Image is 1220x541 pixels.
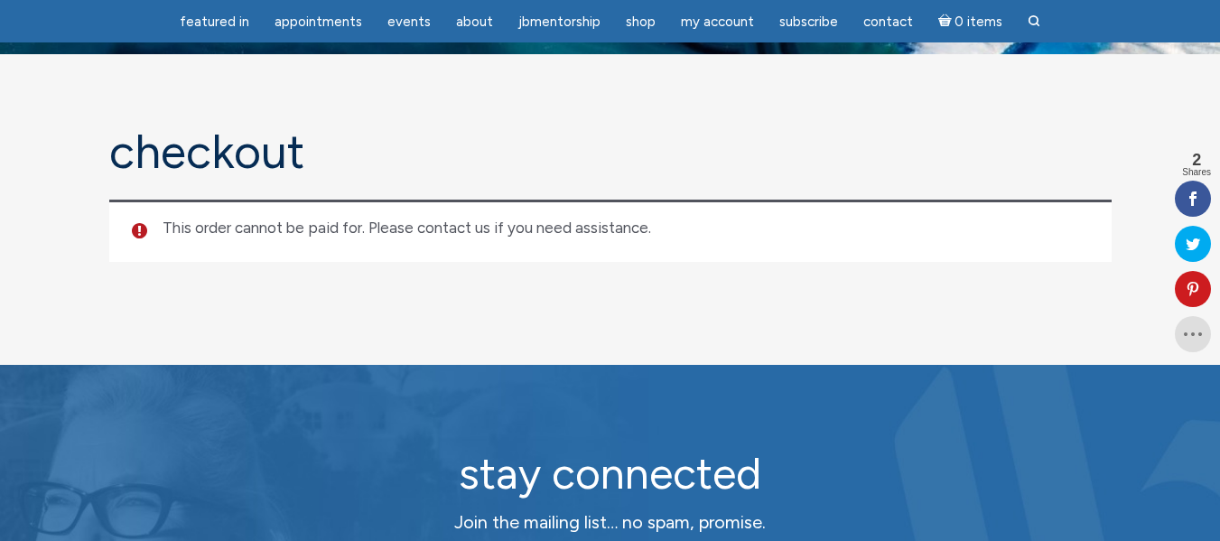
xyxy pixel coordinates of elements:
a: Contact [852,5,924,40]
h1: Checkout [109,126,1112,178]
i: Cart [938,14,955,30]
span: My Account [681,14,754,30]
span: Shop [626,14,656,30]
span: Appointments [275,14,362,30]
span: 2 [1182,152,1211,168]
span: Subscribe [779,14,838,30]
a: Subscribe [768,5,849,40]
span: featured in [180,14,249,30]
h2: stay connected [290,450,931,498]
span: Events [387,14,431,30]
a: featured in [169,5,260,40]
span: 0 items [955,15,1002,29]
a: JBMentorship [508,5,611,40]
a: Appointments [264,5,373,40]
a: Shop [615,5,666,40]
span: Shares [1182,168,1211,177]
li: This order cannot be paid for. Please contact us if you need assistance. [163,218,1081,239]
a: Events [377,5,442,40]
a: My Account [670,5,765,40]
span: Contact [863,14,913,30]
a: About [445,5,504,40]
p: Join the mailing list… no spam, promise. [290,508,931,536]
span: JBMentorship [518,14,601,30]
a: Cart0 items [927,3,1014,40]
span: About [456,14,493,30]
